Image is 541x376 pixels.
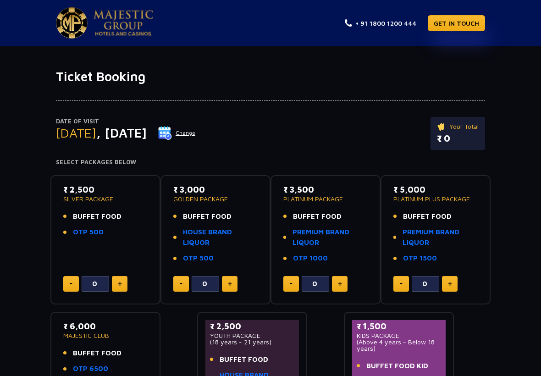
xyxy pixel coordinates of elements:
[180,283,182,284] img: minus
[357,332,441,339] p: KIDS PACKAGE
[293,253,328,264] a: OTP 1000
[56,117,196,126] p: Date of Visit
[118,282,122,286] img: plus
[345,18,416,28] a: + 91 1800 1200 444
[293,227,368,248] a: PREMIUM BRAND LIQUOR
[158,126,196,140] button: Change
[437,122,479,132] p: Your Total
[56,69,485,84] h1: Ticket Booking
[403,253,437,264] a: OTP 1500
[173,196,258,202] p: GOLDEN PACKAGE
[437,122,447,132] img: ticket
[357,339,441,352] p: (Above 4 years - Below 18 years)
[56,125,96,140] span: [DATE]
[393,196,478,202] p: PLATINUM PLUS PACKAGE
[94,10,153,36] img: Majestic Pride
[220,354,268,365] span: BUFFET FOOD
[73,211,121,222] span: BUFFET FOOD
[283,183,368,196] p: ₹ 3,500
[338,282,342,286] img: plus
[448,282,452,286] img: plus
[428,15,485,31] a: GET IN TOUCH
[283,196,368,202] p: PLATINUM PACKAGE
[56,159,485,166] h4: Select Packages Below
[183,253,214,264] a: OTP 500
[73,227,104,238] a: OTP 500
[183,227,258,248] a: HOUSE BRAND LIQUOR
[173,183,258,196] p: ₹ 3,000
[73,348,121,359] span: BUFFET FOOD
[293,211,342,222] span: BUFFET FOOD
[63,332,148,339] p: MAJESTIC CLUB
[437,132,479,145] p: ₹ 0
[228,282,232,286] img: plus
[183,211,232,222] span: BUFFET FOOD
[63,320,148,332] p: ₹ 6,000
[96,125,147,140] span: , [DATE]
[400,283,403,284] img: minus
[70,283,72,284] img: minus
[73,364,108,374] a: OTP 6500
[366,361,428,371] span: BUFFET FOOD KID
[403,227,478,248] a: PREMIUM BRAND LIQUOR
[63,196,148,202] p: SILVER PACKAGE
[63,183,148,196] p: ₹ 2,500
[210,320,294,332] p: ₹ 2,500
[210,332,294,339] p: YOUTH PACKAGE
[393,183,478,196] p: ₹ 5,000
[290,283,293,284] img: minus
[357,320,441,332] p: ₹ 1,500
[210,339,294,345] p: (18 years - 21 years)
[56,7,88,39] img: Majestic Pride
[403,211,452,222] span: BUFFET FOOD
